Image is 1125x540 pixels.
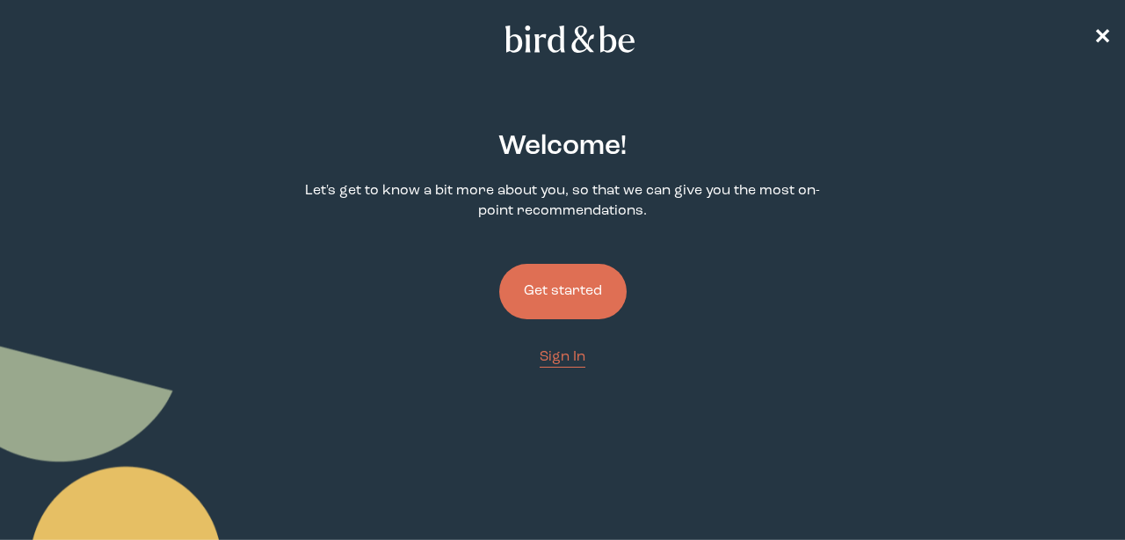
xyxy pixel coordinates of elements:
[295,181,830,222] p: Let's get to know a bit more about you, so that we can give you the most on-point recommendations.
[1093,28,1111,49] span: ✕
[499,264,627,319] button: Get started
[540,347,585,368] a: Sign In
[499,236,627,347] a: Get started
[1093,24,1111,55] a: ✕
[498,127,627,167] h2: Welcome !
[540,350,585,364] span: Sign In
